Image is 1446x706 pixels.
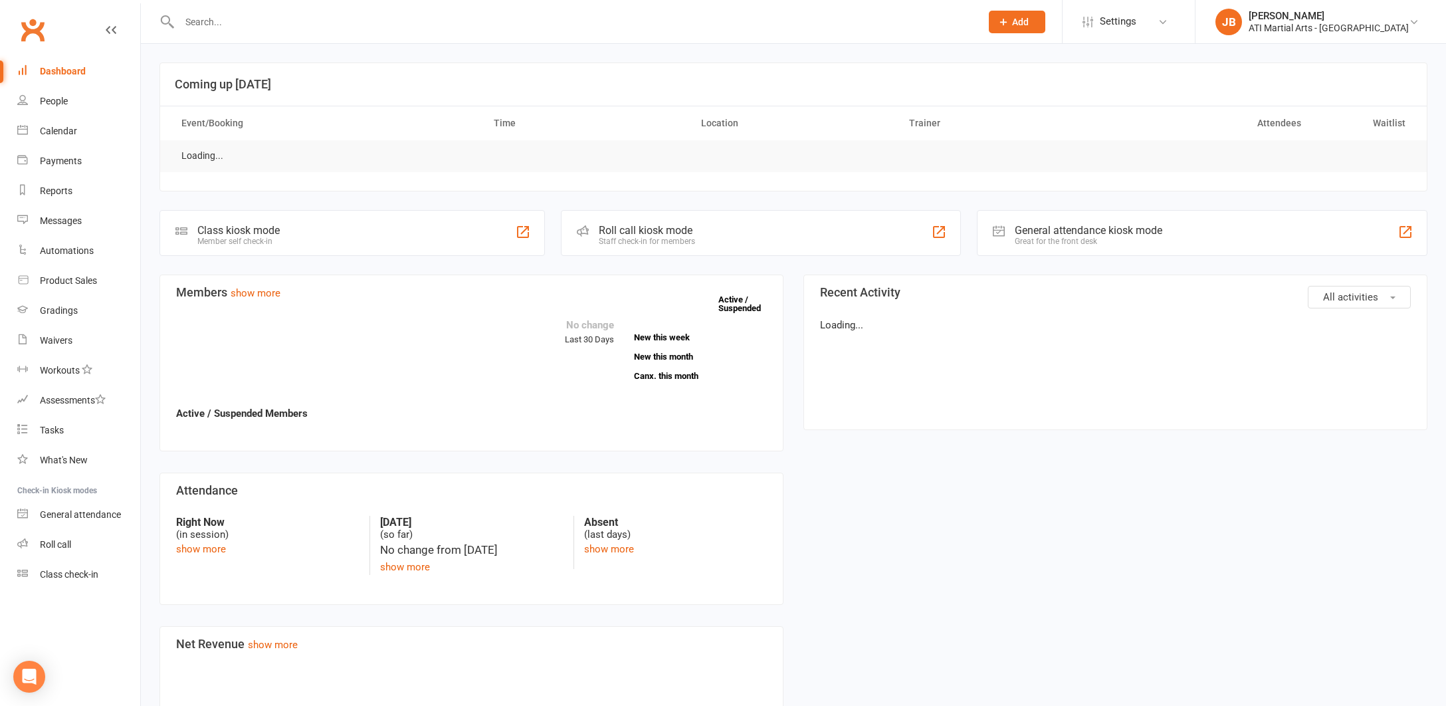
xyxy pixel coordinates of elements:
div: Calendar [40,126,77,136]
a: Gradings [17,296,140,326]
div: Last 30 Days [565,317,614,347]
a: Tasks [17,415,140,445]
a: New this month [634,352,767,361]
h3: Members [176,286,767,299]
div: Great for the front desk [1015,237,1162,246]
div: Automations [40,245,94,256]
div: Waivers [40,335,72,346]
a: New this week [634,333,767,342]
div: Reports [40,185,72,196]
a: Assessments [17,386,140,415]
a: Payments [17,146,140,176]
a: Reports [17,176,140,206]
strong: Absent [584,516,767,529]
div: Payments [40,156,82,166]
div: Gradings [40,305,78,316]
h3: Net Revenue [176,638,767,651]
a: Canx. this month [634,372,767,380]
strong: Active / Suspended Members [176,408,308,419]
div: Roll call kiosk mode [599,224,695,237]
strong: Right Now [176,516,360,529]
div: (last days) [584,516,767,541]
th: Trainer [897,106,1105,140]
div: People [40,96,68,106]
a: Roll call [17,530,140,560]
th: Time [482,106,690,140]
div: JB [1215,9,1242,35]
h3: Recent Activity [820,286,1411,299]
a: Messages [17,206,140,236]
div: Staff check-in for members [599,237,695,246]
div: General attendance kiosk mode [1015,224,1162,237]
div: Roll call [40,539,71,550]
div: Dashboard [40,66,86,76]
a: Calendar [17,116,140,146]
a: Active / Suspended [718,285,777,322]
span: Add [1012,17,1029,27]
div: Open Intercom Messenger [13,661,45,693]
th: Waitlist [1313,106,1417,140]
button: Add [989,11,1045,33]
a: show more [231,287,280,299]
p: Loading... [820,317,1411,333]
a: Dashboard [17,57,140,86]
div: Assessments [40,395,106,406]
div: (in session) [176,516,360,541]
div: No change from [DATE] [380,541,563,559]
input: Search... [175,13,972,31]
a: show more [176,543,226,555]
div: What's New [40,455,88,465]
span: All activities [1323,291,1378,303]
div: Messages [40,215,82,226]
a: Workouts [17,356,140,386]
a: People [17,86,140,116]
th: Event/Booking [169,106,482,140]
a: show more [584,543,634,555]
a: Automations [17,236,140,266]
div: No change [565,317,614,333]
th: Attendees [1105,106,1313,140]
div: Tasks [40,425,64,435]
div: Class kiosk mode [197,224,280,237]
div: Member self check-in [197,237,280,246]
span: Settings [1100,7,1136,37]
div: Class check-in [40,569,98,580]
a: General attendance kiosk mode [17,500,140,530]
div: (so far) [380,516,563,541]
div: ATI Martial Arts - [GEOGRAPHIC_DATA] [1249,22,1409,34]
a: Waivers [17,326,140,356]
a: What's New [17,445,140,475]
strong: [DATE] [380,516,563,529]
a: Product Sales [17,266,140,296]
a: Class kiosk mode [17,560,140,590]
h3: Attendance [176,484,767,497]
div: [PERSON_NAME] [1249,10,1409,22]
th: Location [689,106,897,140]
a: show more [380,561,430,573]
button: All activities [1308,286,1411,308]
a: Clubworx [16,13,49,47]
a: show more [248,639,298,651]
div: Product Sales [40,275,97,286]
td: Loading... [169,140,235,172]
div: General attendance [40,509,121,520]
h3: Coming up [DATE] [175,78,1412,91]
div: Workouts [40,365,80,376]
